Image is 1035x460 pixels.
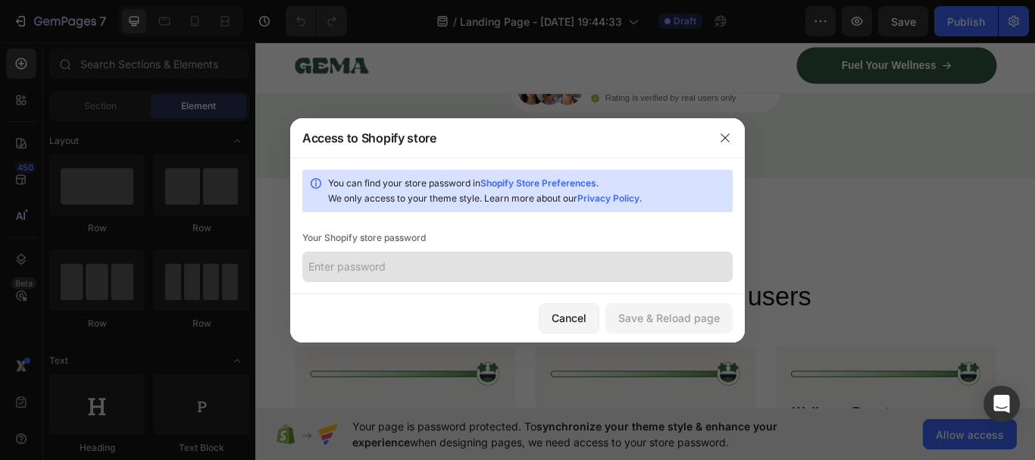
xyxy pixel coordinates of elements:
p: Daily Energy [346,430,564,450]
div: Your Shopify store password [302,230,733,246]
a: Privacy Policy [577,192,639,204]
img: gempages_585906726994182851-08a5fa6f-bda5-4e0d-a581-ec95c1ec3886.png [45,11,131,52]
h2: Trusted daily by happy users [45,280,864,322]
div: Cancel [552,310,586,326]
a: Fuel Your Wellness [630,11,864,53]
input: Enter password [302,252,733,282]
p: Fuel Your Wellness [683,24,793,40]
p: Rating is verified by real users only [408,64,561,77]
img: gempages_585906726994182851-cbef35c7-42ed-4f9d-8200-4c9d4a343bab.png [344,377,565,405]
a: Shopify Store Preferences [480,177,596,189]
div: Access to Shopify store [302,129,436,147]
button: Save & Reload page [605,303,733,333]
div: Open Intercom Messenger [983,386,1020,422]
div: Save & Reload page [618,310,720,326]
button: Cancel [539,303,599,333]
div: You can find your store password in . We only access to your theme style. Learn more about our . [328,176,727,206]
img: gempages_585906726994182851-cbef35c7-42ed-4f9d-8200-4c9d4a343bab.png [64,377,285,405]
img: gempages_585906726994182851-cbef35c7-42ed-4f9d-8200-4c9d4a343bab.png [624,377,846,405]
p: Radiant Skin [65,430,283,450]
p: Wellness Boost [626,425,844,445]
